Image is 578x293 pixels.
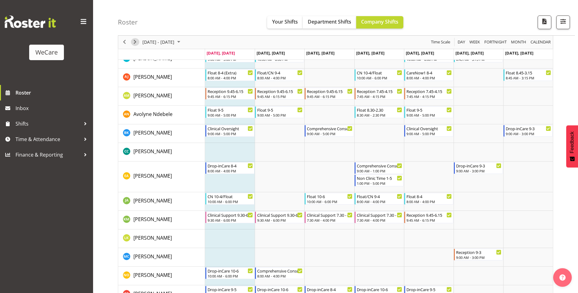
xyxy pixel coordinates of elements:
div: WeCare [35,48,58,57]
span: Month [510,38,527,46]
div: 1:00 PM - 5:00 PM [357,181,402,186]
div: Drop-inCare 10-6 [357,286,402,292]
div: 10:00 AM - 6:00 PM [357,75,402,80]
span: Department Shifts [308,18,351,25]
span: calendar [530,38,551,46]
div: 10:00 AM - 6:00 PM [208,273,253,278]
div: Amy Johannsen"s event - CN 10-4/Float Begin From Thursday, October 2, 2025 at 10:00:00 AM GMT+13:... [355,69,404,81]
div: 8:00 AM - 4:00 PM [257,273,302,278]
a: [PERSON_NAME] [133,234,172,242]
span: Shifts [16,119,81,128]
span: [DATE], [DATE] [505,50,533,56]
a: [PERSON_NAME] [133,148,172,155]
span: Inbox [16,104,90,113]
div: Jane Arps"s event - Float 10-6 Begin From Wednesday, October 1, 2025 at 10:00:00 AM GMT+13:00 End... [305,193,354,205]
span: [DATE], [DATE] [356,50,384,56]
button: Next [131,38,139,46]
div: Reception 7.45-4.15 [357,88,402,94]
div: Amy Johannsen"s event - CareNow1 8-4 Begin From Friday, October 3, 2025 at 8:00:00 AM GMT+13:00 E... [404,69,453,81]
div: Float 8.45-3.15 [506,69,551,76]
a: [PERSON_NAME] [133,92,172,99]
div: Float 8-4 [406,193,452,199]
span: Avolyne Ndebele [133,111,173,118]
div: Natasha Ottley"s event - Comprehensive Consult 8-4 Begin From Tuesday, September 30, 2025 at 8:00... [255,267,304,279]
div: Clinical Oversight [406,125,452,131]
div: 9:00 AM - 5:00 PM [307,131,352,136]
div: Clinical Support 9.30-6 [257,212,302,218]
td: Brian Ko resource [118,124,205,143]
div: Antonia Mao"s event - Reception 9.45-6.15 Begin From Wednesday, October 1, 2025 at 9:45:00 AM GMT... [305,88,354,100]
span: [PERSON_NAME] [133,234,172,241]
div: 10:00 AM - 6:00 PM [307,199,352,204]
span: [PERSON_NAME] [133,55,172,62]
td: Ena Advincula resource [118,162,205,192]
button: Fortnight [483,38,508,46]
div: 8:00 AM - 4:00 PM [257,75,302,80]
div: Amy Johannsen"s event - Float/CN 9-4 Begin From Tuesday, September 30, 2025 at 8:00:00 AM GMT+13:... [255,69,304,81]
div: Avolyne Ndebele"s event - Float 9-5 Begin From Monday, September 29, 2025 at 9:00:00 AM GMT+13:00... [205,106,254,118]
div: 8:00 AM - 4:00 PM [208,75,253,80]
button: Your Shifts [267,16,303,29]
div: 7:30 AM - 4:00 PM [307,218,352,223]
button: Filter Shifts [556,16,570,29]
div: Clinical Oversight [208,125,253,131]
span: Your Shifts [272,18,298,25]
div: Reception 7.45-4.15 [406,88,452,94]
td: Avolyne Ndebele resource [118,106,205,124]
span: [DATE] - [DATE] [142,38,175,46]
div: CN 10-4/Float [357,69,402,76]
a: [PERSON_NAME] [133,271,172,279]
div: 9:00 AM - 5:00 PM [406,113,452,118]
div: Comprehensive Consult 8-4 [257,268,302,274]
div: 9:30 AM - 6:00 PM [208,218,253,223]
div: 9:00 AM - 3:00 PM [456,255,501,260]
div: Antonia Mao"s event - Reception 7.45-4.15 Begin From Friday, October 3, 2025 at 7:45:00 AM GMT+13... [404,88,453,100]
button: Month [530,38,552,46]
div: Mary Childs"s event - Reception 9-3 Begin From Saturday, October 4, 2025 at 9:00:00 AM GMT+13:00 ... [454,249,503,260]
div: 9:45 AM - 6:15 PM [406,218,452,223]
div: Reception 9.45-6.15 [406,212,452,218]
div: Amy Johannsen"s event - Float 8-4 (Extra) Begin From Monday, September 29, 2025 at 8:00:00 AM GMT... [205,69,254,81]
div: Kishendri Moodley"s event - Clinical Support 9.30-6 Begin From Tuesday, September 30, 2025 at 9:3... [255,211,304,223]
div: Reception 9-3 [456,249,501,255]
button: Previous [120,38,129,46]
div: Float/CN 9-4 [357,193,402,199]
td: Natasha Ottley resource [118,267,205,285]
h4: Roster [118,19,138,26]
button: Timeline Day [457,38,466,46]
div: Drop-inCare 9-5 [406,286,452,292]
div: Ena Advincula"s event - Comprehensive Consult 9-1 Begin From Thursday, October 2, 2025 at 9:00:00... [355,162,404,174]
span: [PERSON_NAME] [133,272,172,278]
div: Reception 9.45-6.15 [307,88,352,94]
img: Rosterit website logo [5,16,56,28]
div: 7:30 AM - 4:00 PM [357,218,402,223]
button: Feedback - Show survey [566,125,578,167]
div: Drop-inCare 10-6 [208,268,253,274]
div: Comprehensive Consult 9-5 [307,125,352,131]
a: [PERSON_NAME] [133,253,172,260]
div: Jane Arps"s event - CN 10-4/Float Begin From Monday, September 29, 2025 at 10:00:00 AM GMT+13:00 ... [205,193,254,205]
div: 8:00 AM - 4:00 PM [208,168,253,173]
button: Timeline Week [468,38,481,46]
div: Sep 29 - Oct 05, 2025 [140,36,184,49]
td: Liandy Kritzinger resource [118,229,205,248]
span: Day [457,38,466,46]
div: 8:30 AM - 2:30 PM [357,113,402,118]
div: Float 9-5 [208,107,253,113]
a: [PERSON_NAME] [133,215,172,223]
div: Ena Advincula"s event - Non Clinic Time 1-5 Begin From Thursday, October 2, 2025 at 1:00:00 PM GM... [355,175,404,186]
button: September 2025 [141,38,183,46]
span: [PERSON_NAME] [133,172,172,179]
div: 8:00 AM - 4:00 PM [406,199,452,204]
div: Natasha Ottley"s event - Drop-inCare 10-6 Begin From Monday, September 29, 2025 at 10:00:00 AM GM... [205,267,254,279]
div: Antonia Mao"s event - Reception 9.45-6.15 Begin From Monday, September 29, 2025 at 9:45:00 AM GMT... [205,88,254,100]
span: [DATE], [DATE] [455,50,484,56]
div: 9:00 AM - 3:00 PM [456,168,501,173]
div: 9:00 AM - 3:00 PM [506,131,551,136]
div: Float 8-4 (Extra) [208,69,253,76]
div: Drop-inCare 8-4 [307,286,352,292]
span: Company Shifts [361,18,398,25]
